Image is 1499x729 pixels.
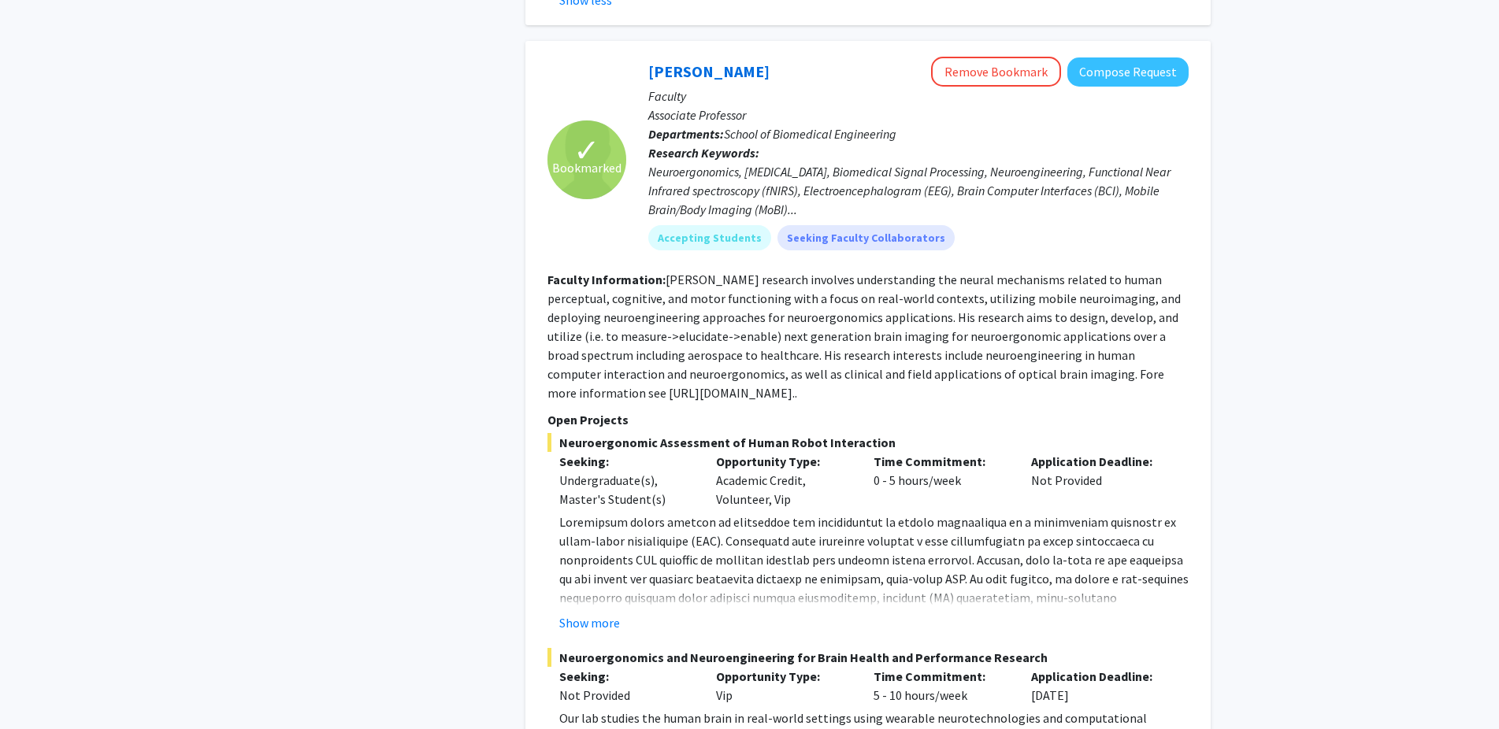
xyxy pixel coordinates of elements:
[559,686,693,705] div: Not Provided
[547,410,1189,429] p: Open Projects
[777,225,955,250] mat-chip: Seeking Faculty Collaborators
[559,471,693,509] div: Undergraduate(s), Master's Student(s)
[931,57,1061,87] button: Remove Bookmark
[704,667,862,705] div: Vip
[724,126,896,142] span: School of Biomedical Engineering
[559,613,620,632] button: Show more
[559,667,693,686] p: Seeking:
[1031,667,1165,686] p: Application Deadline:
[874,667,1007,686] p: Time Commitment:
[648,145,759,161] b: Research Keywords:
[874,452,1007,471] p: Time Commitment:
[648,87,1189,105] p: Faculty
[648,225,771,250] mat-chip: Accepting Students
[1019,452,1177,509] div: Not Provided
[862,452,1019,509] div: 0 - 5 hours/week
[1019,667,1177,705] div: [DATE]
[547,648,1189,667] span: Neuroergonomics and Neuroengineering for Brain Health and Performance Research
[648,61,770,81] a: [PERSON_NAME]
[573,142,600,158] span: ✓
[12,658,67,717] iframe: Chat
[547,433,1189,452] span: Neuroergonomic Assessment of Human Robot Interaction
[704,452,862,509] div: Academic Credit, Volunteer, Vip
[716,667,850,686] p: Opportunity Type:
[559,452,693,471] p: Seeking:
[716,452,850,471] p: Opportunity Type:
[648,162,1189,219] div: Neuroergonomics, [MEDICAL_DATA], Biomedical Signal Processing, Neuroengineering, Functional Near ...
[547,272,666,287] b: Faculty Information:
[1067,57,1189,87] button: Compose Request to Hasan Ayaz
[552,158,621,177] span: Bookmarked
[648,105,1189,124] p: Associate Professor
[547,272,1181,401] fg-read-more: [PERSON_NAME] research involves understanding the neural mechanisms related to human perceptual, ...
[1031,452,1165,471] p: Application Deadline:
[862,667,1019,705] div: 5 - 10 hours/week
[648,126,724,142] b: Departments:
